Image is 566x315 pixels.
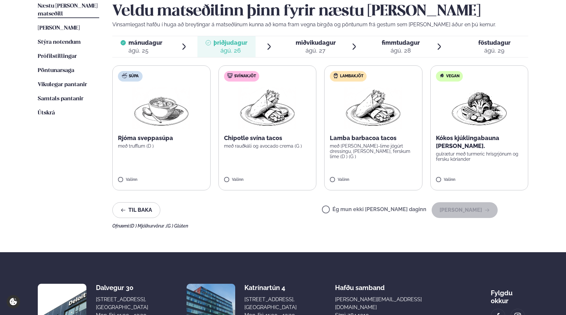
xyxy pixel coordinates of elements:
[130,223,166,229] span: (D ) Mjólkurvörur ,
[38,54,77,59] span: Prófílstillingar
[122,73,127,78] img: soup.svg
[112,223,528,229] div: Ofnæmi:
[224,143,311,149] p: með rauðkáli og avocado crema (G )
[166,223,188,229] span: (G ) Glúten
[439,73,444,78] img: Vegan.svg
[118,143,205,149] p: með trufflum (D )
[128,39,162,46] span: mánudagur
[446,74,460,79] span: Vegan
[244,296,297,311] div: [STREET_ADDRESS], [GEOGRAPHIC_DATA]
[244,284,297,292] div: Katrínartún 4
[330,143,417,159] p: með [PERSON_NAME]-lime jógúrt dressingu, [PERSON_NAME], ferskum lime (D ) (G )
[333,73,338,78] img: Lamb.svg
[128,47,162,55] div: ágú. 25
[478,39,510,46] span: föstudagur
[38,110,55,116] span: Útskrá
[38,82,87,87] span: Vikulegar pantanir
[38,39,81,45] span: Stýra notendum
[132,87,190,129] img: Soup.png
[38,81,87,89] a: Vikulegar pantanir
[214,47,247,55] div: ágú. 26
[96,284,148,292] div: Dalvegur 30
[478,47,510,55] div: ágú. 29
[38,38,81,46] a: Stýra notendum
[296,39,336,46] span: miðvikudagur
[335,296,452,311] a: [PERSON_NAME][EMAIL_ADDRESS][DOMAIN_NAME]
[38,68,74,73] span: Pöntunarsaga
[118,134,205,142] p: Rjóma sveppasúpa
[112,2,528,21] h2: Veldu matseðilinn þinn fyrir næstu [PERSON_NAME]
[224,134,311,142] p: Chipotle svína tacos
[38,109,55,117] a: Útskrá
[227,73,233,78] img: pork.svg
[382,39,420,46] span: fimmtudagur
[382,47,420,55] div: ágú. 28
[38,2,99,18] a: Næstu [PERSON_NAME] matseðill
[436,134,523,150] p: Kókos kjúklingabauna [PERSON_NAME].
[38,95,83,103] a: Samtals pantanir
[38,3,98,17] span: Næstu [PERSON_NAME] matseðill
[296,47,336,55] div: ágú. 27
[340,74,363,79] span: Lambakjöt
[129,74,139,79] span: Súpa
[344,87,402,129] img: Wraps.png
[96,296,148,311] div: [STREET_ADDRESS], [GEOGRAPHIC_DATA]
[238,87,296,129] img: Wraps.png
[112,202,160,218] button: Til baka
[214,39,247,46] span: þriðjudagur
[38,25,80,31] span: [PERSON_NAME]
[234,74,256,79] span: Svínakjöt
[7,295,20,308] a: Cookie settings
[38,24,80,32] a: [PERSON_NAME]
[436,151,523,162] p: gulrætur með turmeric hrísgrjónum og fersku kóríander
[330,134,417,142] p: Lamba barbacoa tacos
[450,87,508,129] img: Vegan.png
[38,53,77,61] a: Prófílstillingar
[38,67,74,75] a: Pöntunarsaga
[335,279,385,292] span: Hafðu samband
[432,202,498,218] button: [PERSON_NAME]
[112,21,528,29] p: Vinsamlegast hafðu í huga að breytingar á matseðlinum kunna að koma fram vegna birgða og pöntunum...
[491,284,528,305] div: Fylgdu okkur
[38,96,83,102] span: Samtals pantanir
